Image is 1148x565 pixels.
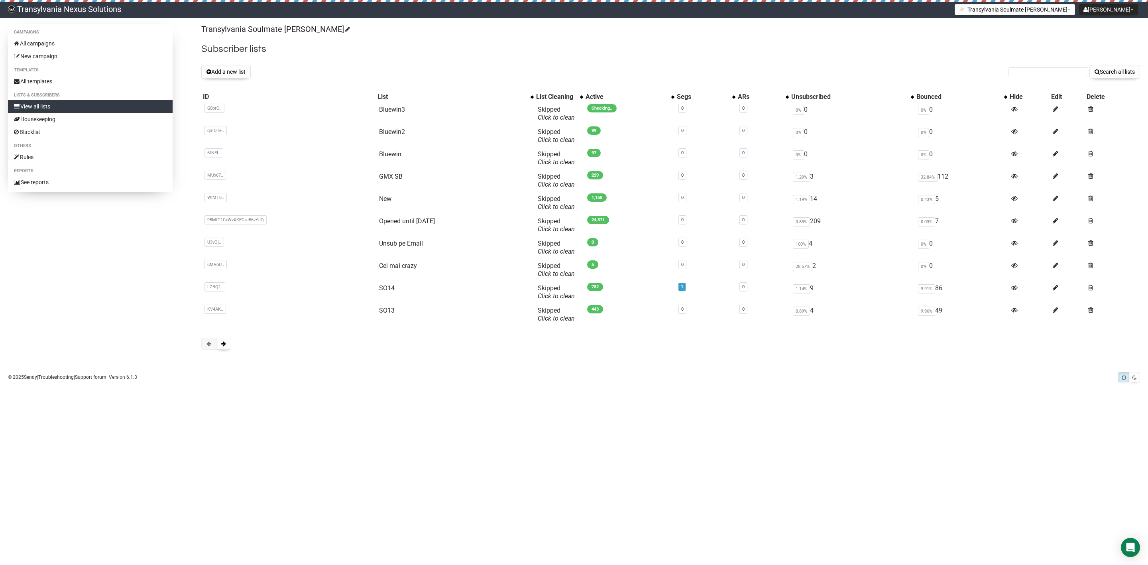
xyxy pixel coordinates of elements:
[203,93,374,101] div: ID
[918,128,929,137] span: 0%
[8,141,173,151] li: Others
[681,106,684,111] a: 0
[204,148,223,157] span: 6fNEI..
[918,307,935,316] span: 9.96%
[681,217,684,222] a: 0
[918,262,929,271] span: 0%
[379,150,401,158] a: Bluewin
[793,106,804,115] span: 0%
[955,4,1075,15] button: Transylvania Soulmate [PERSON_NAME]
[915,91,1008,102] th: Bounced: No sort applied, activate to apply an ascending sort
[38,374,74,380] a: Troubleshooting
[379,173,403,180] a: GMX SB
[587,216,609,224] span: 24,871
[742,284,745,289] a: 0
[742,307,745,312] a: 0
[201,42,1140,56] h2: Subscriber lists
[587,260,598,269] span: 5
[538,150,575,166] span: Skipped
[1010,93,1048,101] div: Hide
[204,171,226,180] span: MUx67..
[586,93,667,101] div: Active
[8,373,137,382] p: © 2025 | | | Version 6.1.3
[1085,91,1140,102] th: Delete: No sort applied, sorting is disabled
[538,307,575,322] span: Skipped
[8,166,173,176] li: Reports
[204,104,224,113] span: G0prC..
[959,6,965,12] img: 1.png
[793,240,809,249] span: 100%
[790,236,914,259] td: 4
[538,136,575,144] a: Click to clean
[918,106,929,115] span: 0%
[915,303,1008,326] td: 49
[75,374,106,380] a: Support forum
[915,214,1008,236] td: 7
[918,240,929,249] span: 0%
[742,150,745,156] a: 0
[8,126,173,138] a: Blacklist
[538,173,575,188] span: Skipped
[376,91,534,102] th: List: No sort applied, activate to apply an ascending sort
[918,173,938,182] span: 32.84%
[915,102,1008,125] td: 0
[793,173,810,182] span: 1.29%
[587,238,598,246] span: 0
[742,173,745,178] a: 0
[204,260,227,269] span: uMVoU..
[587,104,617,112] span: Checking..
[916,93,1000,101] div: Bounced
[790,259,914,281] td: 2
[915,259,1008,281] td: 0
[738,93,782,101] div: ARs
[204,282,225,291] span: LZBQf..
[538,270,575,278] a: Click to clean
[379,240,423,247] a: Unsub pe Email
[204,238,224,247] span: U3vOj..
[8,75,173,88] a: All templates
[1008,91,1050,102] th: Hide: No sort applied, sorting is disabled
[538,158,575,166] a: Click to clean
[201,91,376,102] th: ID: No sort applied, sorting is disabled
[8,100,173,113] a: View all lists
[681,262,684,267] a: 0
[535,91,584,102] th: List Cleaning: No sort applied, activate to apply an ascending sort
[379,307,395,314] a: SO13
[538,315,575,322] a: Click to clean
[204,305,226,314] span: KV4AK..
[8,65,173,75] li: Templates
[379,217,435,225] a: Opened until [DATE]
[587,171,603,179] span: 229
[736,91,790,102] th: ARs: No sort applied, activate to apply an ascending sort
[1050,91,1085,102] th: Edit: No sort applied, sorting is disabled
[675,91,736,102] th: Segs: No sort applied, activate to apply an ascending sort
[915,125,1008,147] td: 0
[538,114,575,121] a: Click to clean
[379,195,391,203] a: New
[584,91,675,102] th: Active: No sort applied, activate to apply an ascending sort
[8,113,173,126] a: Housekeeping
[915,147,1008,169] td: 0
[536,93,576,101] div: List Cleaning
[790,281,914,303] td: 9
[538,195,575,211] span: Skipped
[377,93,526,101] div: List
[538,292,575,300] a: Click to clean
[915,281,1008,303] td: 86
[918,195,935,204] span: 0.43%
[1087,93,1138,101] div: Delete
[677,93,728,101] div: Segs
[8,50,173,63] a: New campaign
[793,150,804,159] span: 0%
[793,128,804,137] span: 0%
[201,24,349,34] a: Transylvania Soulmate [PERSON_NAME]
[379,106,405,113] a: Bluewin3
[790,102,914,125] td: 0
[681,173,684,178] a: 0
[742,106,745,111] a: 0
[538,128,575,144] span: Skipped
[8,151,173,163] a: Rules
[793,217,810,226] span: 0.83%
[587,149,601,157] span: 97
[1121,538,1140,557] div: Open Intercom Messenger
